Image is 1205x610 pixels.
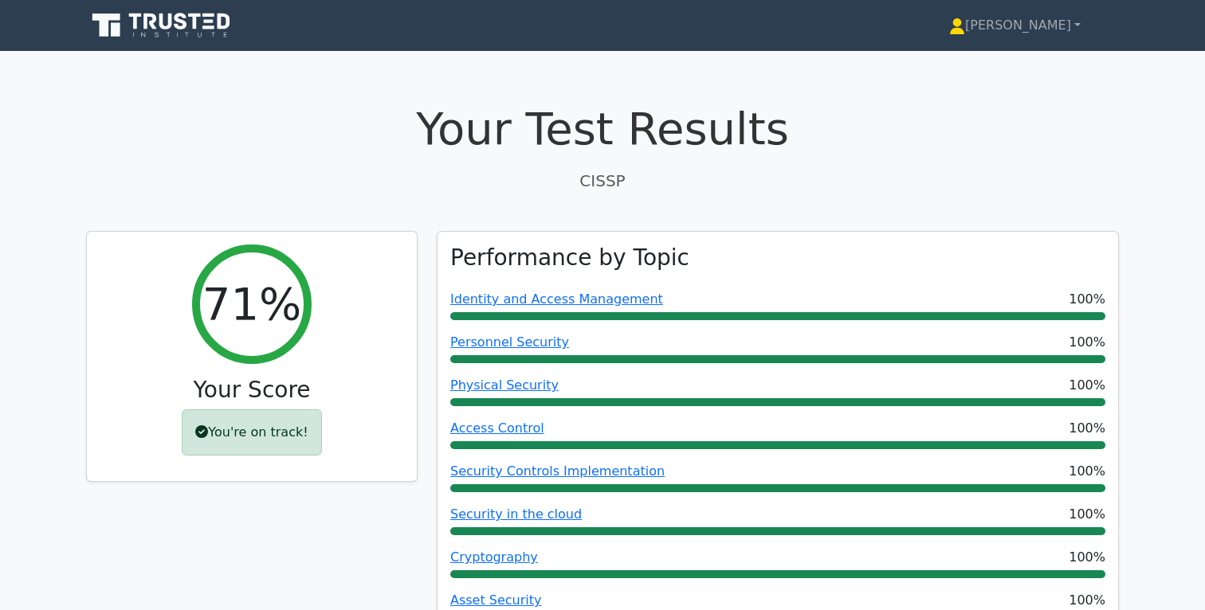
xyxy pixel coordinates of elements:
[450,420,544,436] a: Access Control
[1069,419,1105,438] span: 100%
[1069,591,1105,610] span: 100%
[450,592,542,608] a: Asset Security
[450,377,559,393] a: Physical Security
[450,334,569,350] a: Personnel Security
[182,409,321,456] div: You're on track!
[450,463,665,479] a: Security Controls Implementation
[100,377,404,404] h3: Your Score
[86,169,1119,193] p: CISSP
[1069,548,1105,567] span: 100%
[450,291,663,307] a: Identity and Access Management
[1069,462,1105,481] span: 100%
[1069,376,1105,395] span: 100%
[911,10,1119,41] a: [PERSON_NAME]
[450,549,538,565] a: Cryptography
[202,277,301,330] h2: 71%
[1069,290,1105,309] span: 100%
[86,102,1119,155] h1: Your Test Results
[450,506,582,522] a: Security in the cloud
[1069,505,1105,524] span: 100%
[1069,333,1105,352] span: 100%
[450,244,689,272] h3: Performance by Topic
